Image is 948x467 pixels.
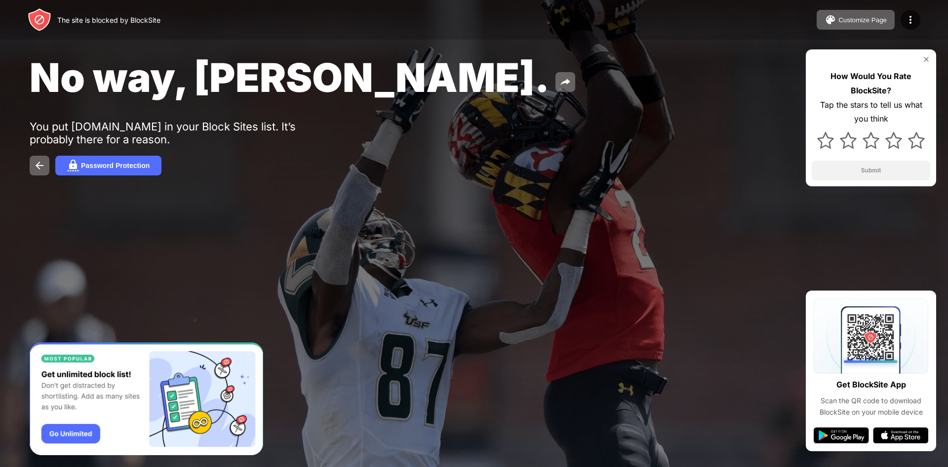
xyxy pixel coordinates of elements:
[559,76,571,88] img: share.svg
[840,132,857,149] img: star.svg
[922,55,930,63] img: rate-us-close.svg
[812,69,930,98] div: How Would You Rate BlockSite?
[812,98,930,127] div: Tap the stars to tell us what you think
[67,160,79,171] img: password.svg
[838,16,887,24] div: Customize Page
[814,395,928,418] div: Scan the QR code to download BlockSite on your mobile device
[81,162,150,170] div: Password Protection
[30,342,263,456] iframe: Banner
[836,378,906,392] div: Get BlockSite App
[34,160,45,171] img: back.svg
[55,156,161,175] button: Password Protection
[812,161,930,180] button: Submit
[863,132,879,149] img: star.svg
[28,8,51,32] img: header-logo.svg
[30,53,550,101] span: No way, [PERSON_NAME].
[817,10,895,30] button: Customize Page
[817,132,834,149] img: star.svg
[873,427,928,443] img: app-store.svg
[908,132,925,149] img: star.svg
[814,298,928,374] img: qrcode.svg
[814,427,869,443] img: google-play.svg
[905,14,916,26] img: menu-icon.svg
[885,132,902,149] img: star.svg
[30,120,335,146] div: You put [DOMAIN_NAME] in your Block Sites list. It’s probably there for a reason.
[57,16,160,24] div: The site is blocked by BlockSite
[825,14,836,26] img: pallet.svg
